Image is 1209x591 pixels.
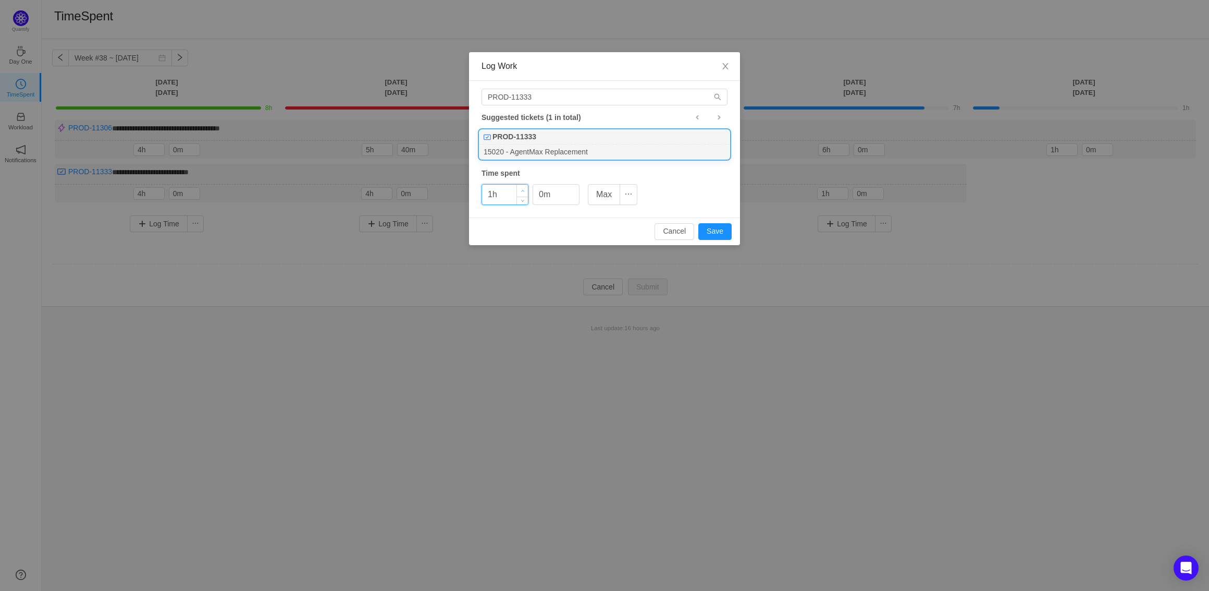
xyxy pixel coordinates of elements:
[482,111,727,124] div: Suggested tickets (1 in total)
[482,168,727,179] div: Time spent
[517,185,528,197] span: Increase Value
[482,89,727,105] input: Search
[588,184,620,205] button: Max
[517,197,528,204] span: Decrease Value
[711,52,740,81] button: Close
[521,189,525,193] i: icon: up
[721,62,730,70] i: icon: close
[479,144,730,159] div: 15020 - AgentMax Replacement
[655,223,694,240] button: Cancel
[620,184,637,205] button: icon: ellipsis
[492,131,536,142] b: PROD-11333
[714,93,721,101] i: icon: search
[482,61,727,72] div: Log Work
[521,199,525,202] i: icon: down
[698,223,732,240] button: Save
[1174,556,1199,581] div: Open Intercom Messenger
[484,134,491,141] img: 10300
